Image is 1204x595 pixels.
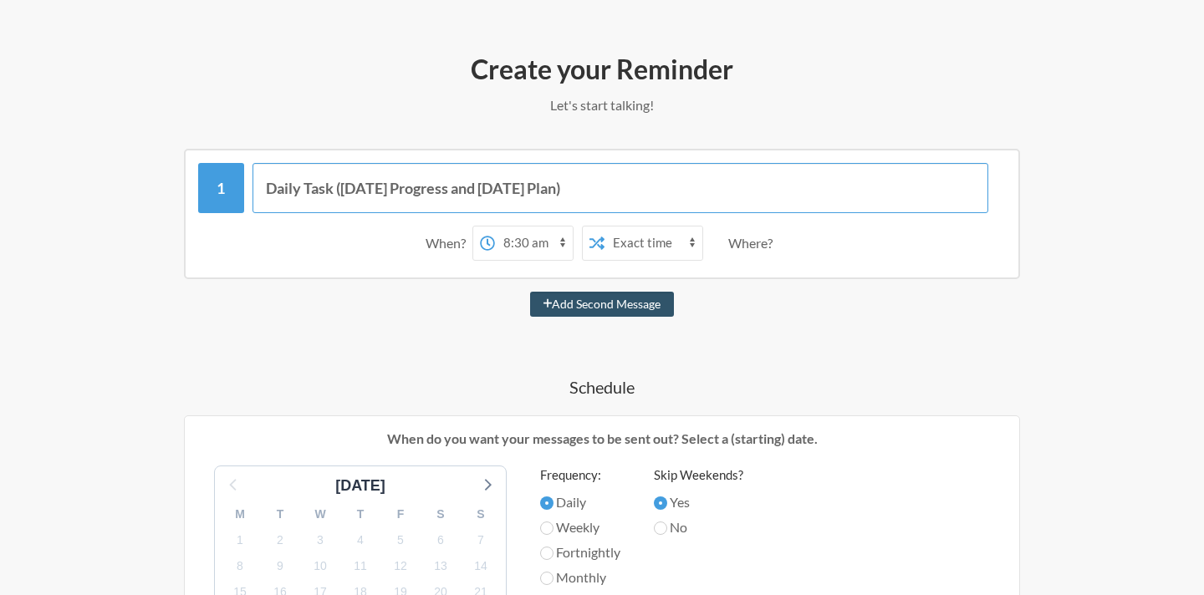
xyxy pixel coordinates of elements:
input: Fortnightly [540,547,554,560]
input: Monthly [540,572,554,585]
div: W [300,501,340,527]
h4: Schedule [117,375,1087,399]
label: Monthly [540,567,620,587]
label: Yes [654,492,743,512]
span: Wednesday 8 October 2025 [228,554,252,577]
label: No [654,517,743,537]
span: Sunday 12 October 2025 [389,554,412,577]
span: Wednesday 1 October 2025 [228,528,252,552]
span: Monday 13 October 2025 [429,554,452,577]
div: F [380,501,421,527]
label: Skip Weekends? [654,465,743,485]
div: M [220,501,260,527]
label: Daily [540,492,620,512]
p: When do you want your messages to be sent out? Select a (starting) date. [197,429,1007,449]
span: Sunday 5 October 2025 [389,528,412,552]
span: Thursday 9 October 2025 [268,554,292,577]
label: Weekly [540,517,620,537]
label: Fortnightly [540,542,620,562]
span: Thursday 2 October 2025 [268,528,292,552]
div: T [260,501,300,527]
div: S [461,501,501,527]
div: When? [426,226,472,261]
p: Let's start talking! [117,95,1087,115]
span: Friday 3 October 2025 [309,528,332,552]
input: No [654,521,667,535]
span: Saturday 11 October 2025 [349,554,372,577]
span: Monday 6 October 2025 [429,528,452,552]
input: Daily [540,496,554,510]
span: Friday 10 October 2025 [309,554,332,577]
button: Add Second Message [530,292,675,317]
input: Message [253,163,989,213]
span: Tuesday 14 October 2025 [469,554,492,577]
div: S [421,501,461,527]
h2: Create your Reminder [117,52,1087,87]
input: Yes [654,496,667,510]
input: Weekly [540,521,554,535]
span: Saturday 4 October 2025 [349,528,372,552]
div: [DATE] [329,475,392,497]
span: Tuesday 7 October 2025 [469,528,492,552]
label: Frequency: [540,465,620,485]
div: T [340,501,380,527]
div: Where? [728,226,779,261]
